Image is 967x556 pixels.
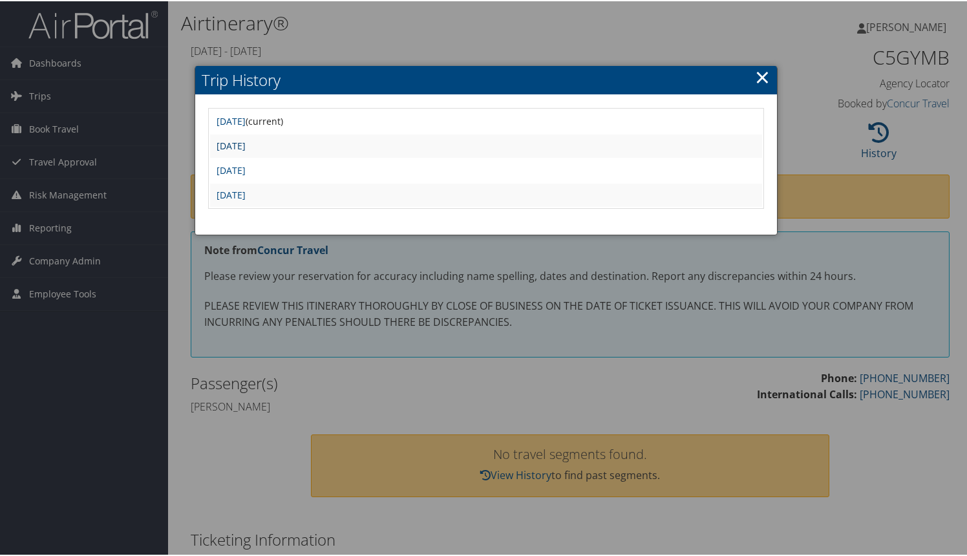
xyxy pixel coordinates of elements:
[217,138,246,151] a: [DATE]
[195,65,777,93] h2: Trip History
[217,187,246,200] a: [DATE]
[217,163,246,175] a: [DATE]
[217,114,246,126] a: [DATE]
[755,63,770,89] a: ×
[210,109,762,132] td: (current)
